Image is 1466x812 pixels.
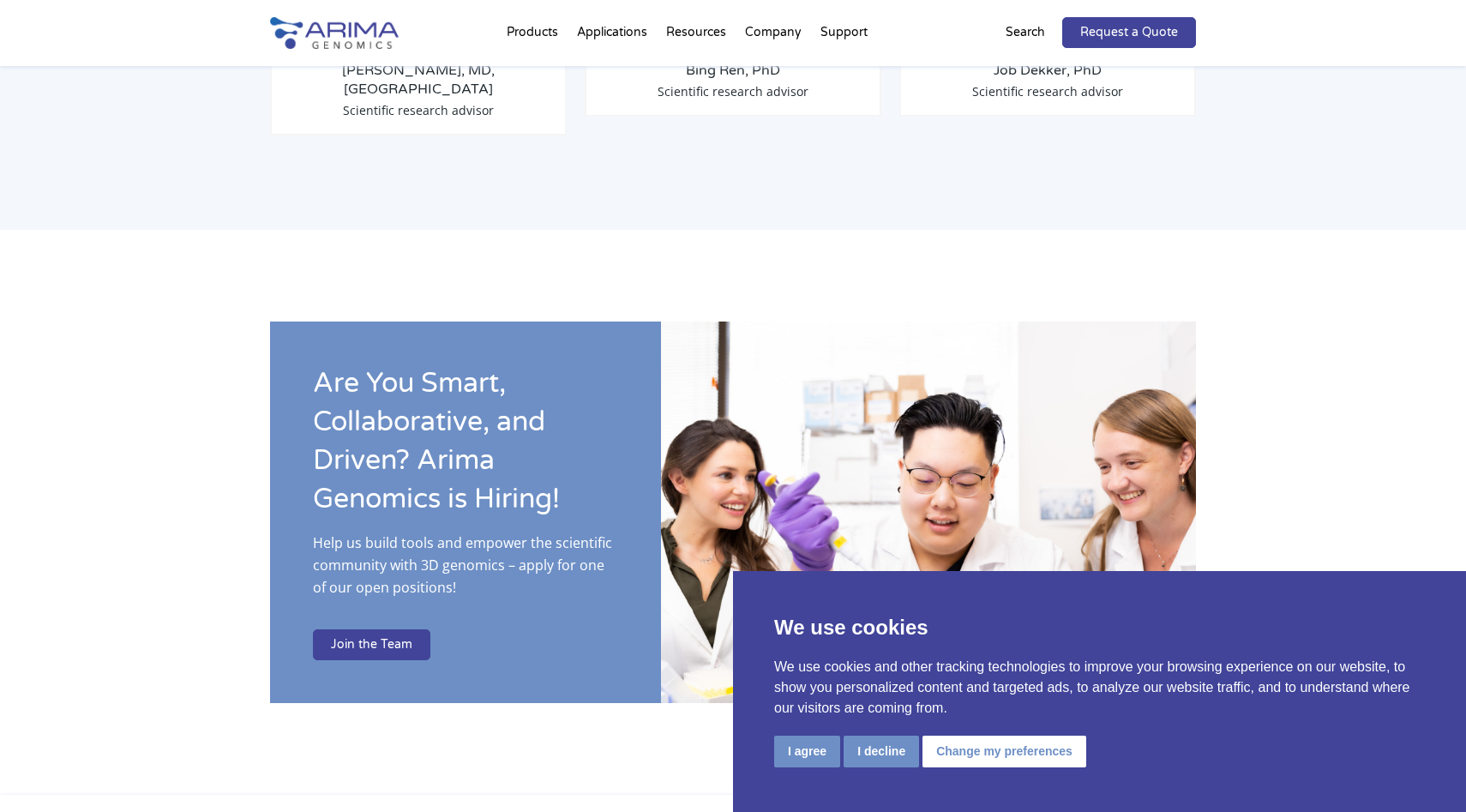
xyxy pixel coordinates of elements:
p: Help us build tools and empower the scientific community with 3D genomics – apply for one of our ... [313,532,618,612]
p: We use cookies [774,612,1425,643]
span: Scientific research advisor [658,83,808,99]
a: Request a Quote [1062,17,1196,48]
span: Scientific research advisor [343,102,494,118]
button: I agree [774,736,840,767]
img: IMG_2073.jpg [661,322,1196,703]
a: Join the Team [313,629,430,660]
span: Scientific research advisor [972,83,1123,99]
h3: [PERSON_NAME], MD, [GEOGRAPHIC_DATA] [285,61,552,99]
button: I decline [844,736,919,767]
p: We use cookies and other tracking technologies to improve your browsing experience on our website... [774,657,1425,719]
h3: Job Dekker, PhD [914,61,1181,80]
p: Search [1006,21,1045,44]
h3: Bing Ren, PhD [599,61,867,80]
h2: Are You Smart, Collaborative, and Driven? Arima Genomics is Hiring! [313,364,618,532]
button: Change my preferences [922,736,1086,767]
img: Arima-Genomics-logo [270,17,399,49]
